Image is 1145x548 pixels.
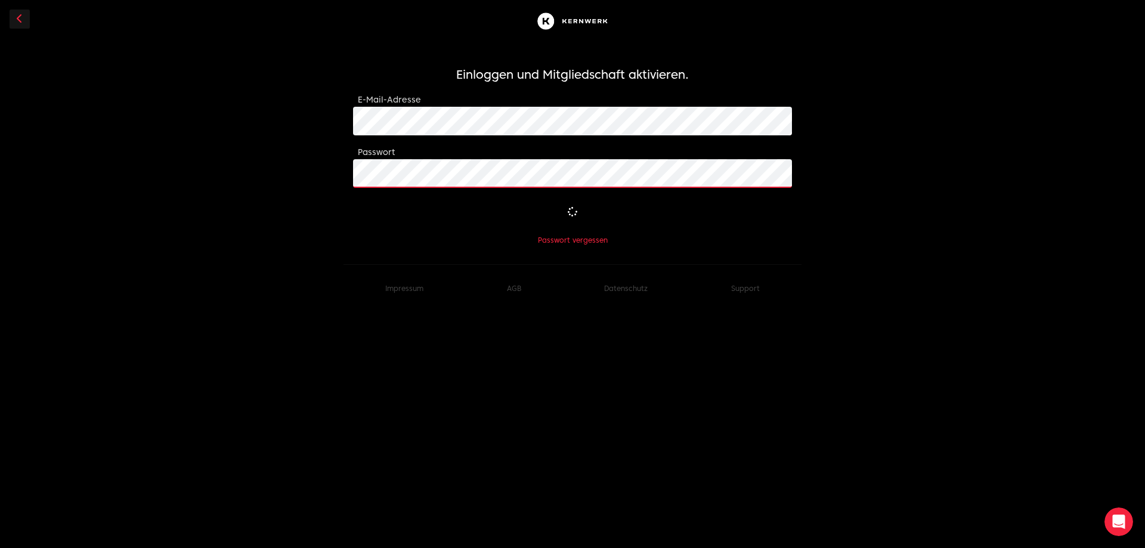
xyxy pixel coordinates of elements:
[534,10,611,33] img: Kernwerk®
[731,284,760,293] button: Support
[385,284,423,293] a: Impressum
[507,284,521,293] a: AGB
[358,95,421,104] label: E-Mail-Adresse
[538,236,608,245] button: Passwort vergessen
[358,147,395,157] label: Passwort
[604,284,648,293] a: Datenschutz
[353,66,792,83] h1: Einloggen und Mitgliedschaft aktivieren.
[1104,507,1133,536] iframe: Intercom live chat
